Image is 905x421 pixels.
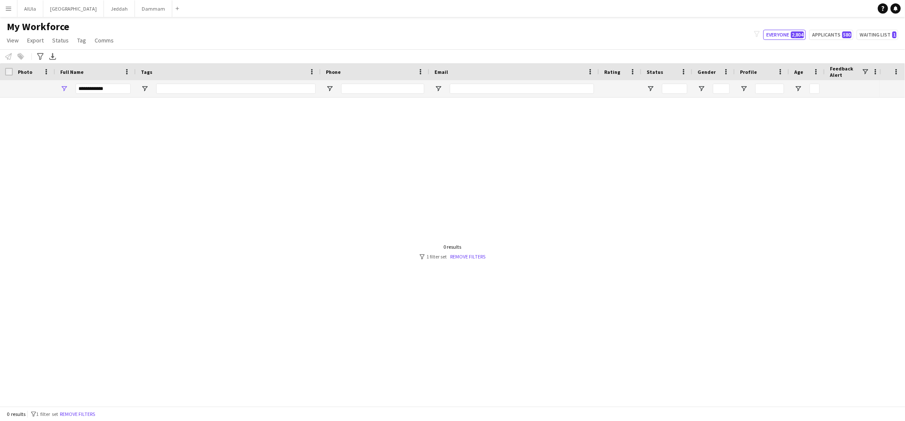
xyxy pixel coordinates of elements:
[842,31,852,38] span: 580
[857,30,898,40] button: Waiting list1
[434,69,448,75] span: Email
[36,411,58,417] span: 1 filter set
[3,35,22,46] a: View
[420,253,485,260] div: 1 filter set
[24,35,47,46] a: Export
[5,68,13,76] input: Column with Header Selection
[791,31,804,38] span: 2,804
[141,69,152,75] span: Tags
[74,35,90,46] a: Tag
[662,84,687,94] input: Status Filter Input
[104,0,135,17] button: Jeddah
[18,69,32,75] span: Photo
[91,35,117,46] a: Comms
[141,85,148,93] button: Open Filter Menu
[647,85,654,93] button: Open Filter Menu
[60,69,84,75] span: Full Name
[830,65,861,78] span: Feedback Alert
[76,84,131,94] input: Full Name Filter Input
[892,31,897,38] span: 1
[7,20,69,33] span: My Workforce
[763,30,806,40] button: Everyone2,804
[794,69,803,75] span: Age
[17,0,43,17] button: AlUla
[755,84,784,94] input: Profile Filter Input
[434,85,442,93] button: Open Filter Menu
[450,84,594,94] input: Email Filter Input
[27,36,44,44] span: Export
[58,410,97,419] button: Remove filters
[810,84,820,94] input: Age Filter Input
[95,36,114,44] span: Comms
[156,84,316,94] input: Tags Filter Input
[420,244,485,250] div: 0 results
[740,85,748,93] button: Open Filter Menu
[740,69,757,75] span: Profile
[135,0,172,17] button: Dammam
[647,69,663,75] span: Status
[326,69,341,75] span: Phone
[809,30,853,40] button: Applicants580
[7,36,19,44] span: View
[43,0,104,17] button: [GEOGRAPHIC_DATA]
[52,36,69,44] span: Status
[450,253,485,260] a: Remove filters
[341,84,424,94] input: Phone Filter Input
[60,85,68,93] button: Open Filter Menu
[35,51,45,62] app-action-btn: Advanced filters
[698,85,705,93] button: Open Filter Menu
[604,69,620,75] span: Rating
[713,84,730,94] input: Gender Filter Input
[48,51,58,62] app-action-btn: Export XLSX
[77,36,86,44] span: Tag
[794,85,802,93] button: Open Filter Menu
[326,85,333,93] button: Open Filter Menu
[49,35,72,46] a: Status
[698,69,716,75] span: Gender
